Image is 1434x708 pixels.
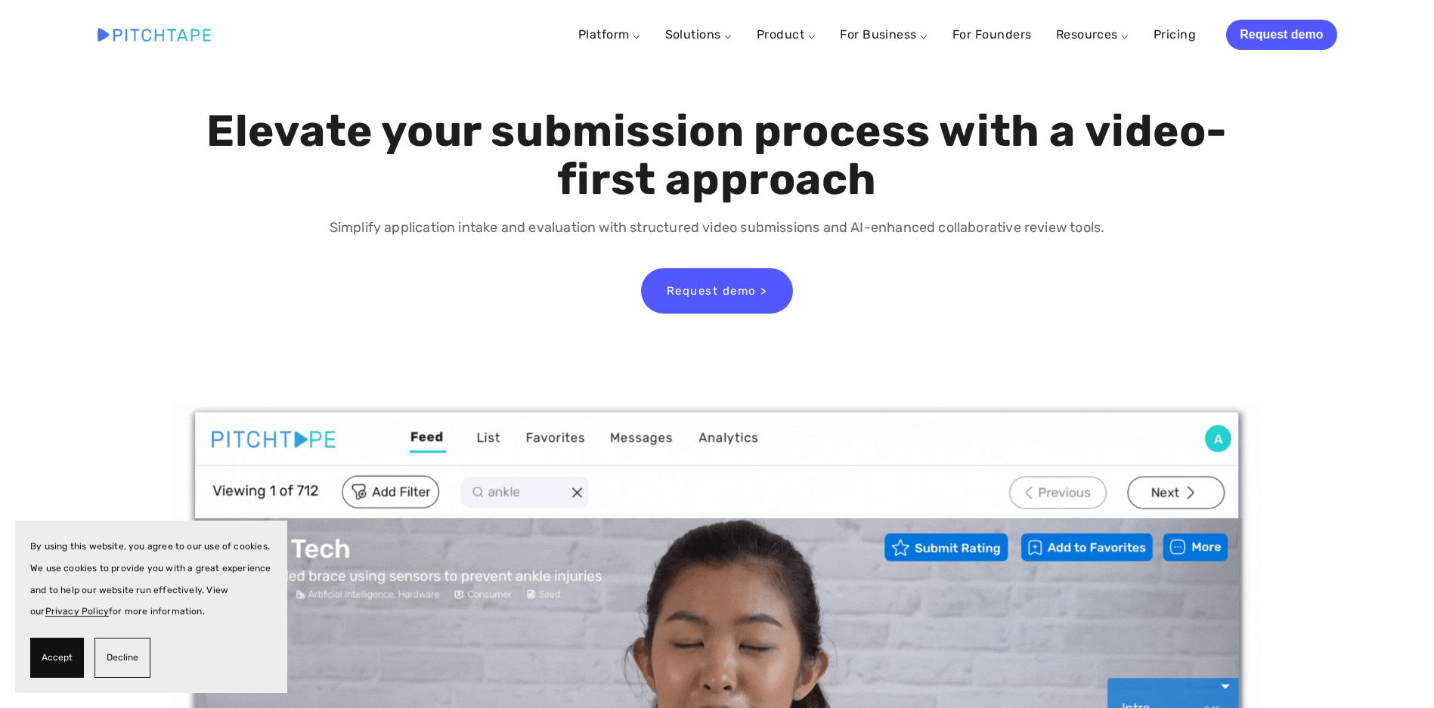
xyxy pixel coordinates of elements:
[1056,27,1129,42] a: Resources ⌵
[45,606,110,617] a: Privacy Policy
[1226,20,1336,50] a: Request demo
[98,28,211,41] img: Pitchtape | Video Submission Management Software
[30,536,272,623] p: By using this website, you agree to our use of cookies. We use cookies to provide you with a grea...
[1154,21,1196,48] a: Pricing
[757,27,816,42] a: Product ⌵
[1358,635,1434,708] iframe: Chat Widget
[42,647,73,669] span: Accept
[203,217,1231,239] p: Simplify application intake and evaluation with structured video submissions and AI-enhanced coll...
[94,638,150,678] button: Decline
[15,521,287,693] section: Cookie banner
[840,27,928,42] a: For Business ⌵
[952,21,1032,48] a: For Founders
[107,647,138,669] span: Decline
[641,268,793,314] a: Request demo >
[30,638,84,678] button: Accept
[665,27,732,42] a: Solutions ⌵
[578,27,641,42] a: Platform ⌵
[203,107,1231,204] h1: Elevate your submission process with a video-first approach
